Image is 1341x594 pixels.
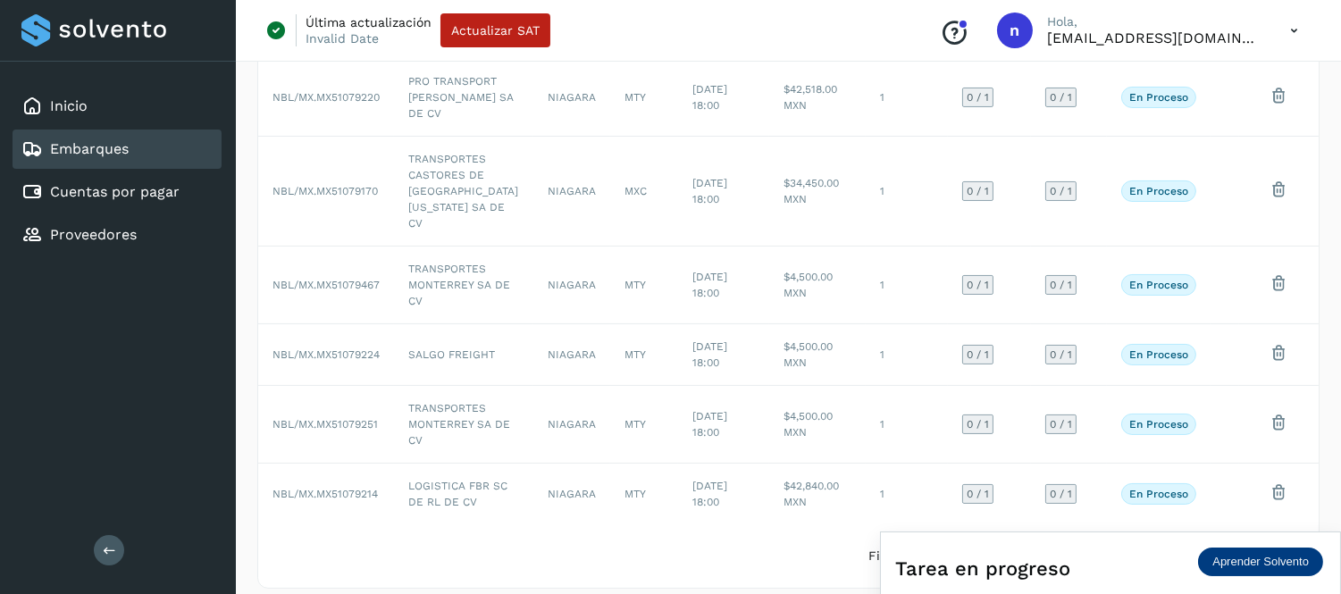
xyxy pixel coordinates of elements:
[394,59,533,137] td: PRO TRANSPORT [PERSON_NAME] SA DE CV
[868,547,985,565] span: Filtros por página :
[692,177,727,205] span: [DATE] 18:00
[533,324,610,386] td: NIAGARA
[533,59,610,137] td: NIAGARA
[866,59,948,137] td: 1
[895,547,1326,590] div: Tarea en progreso
[610,324,678,386] td: MTY
[394,137,533,247] td: TRANSPORTES CASTORES DE [GEOGRAPHIC_DATA][US_STATE] SA DE CV
[306,30,379,46] p: Invalid Date
[440,13,550,47] button: Actualizar SAT
[1050,280,1072,290] span: 0 / 1
[610,464,678,524] td: MTY
[13,172,222,212] div: Cuentas por pagar
[866,386,948,464] td: 1
[50,226,137,243] a: Proveedores
[769,324,866,386] td: $4,500.00 MXN
[13,130,222,169] div: Embarques
[769,59,866,137] td: $42,518.00 MXN
[610,247,678,324] td: MTY
[692,410,727,439] span: [DATE] 18:00
[692,271,727,299] span: [DATE] 18:00
[692,340,727,369] span: [DATE] 18:00
[306,14,432,30] p: Última actualización
[50,140,129,157] a: Embarques
[1212,555,1309,569] p: Aprender Solvento
[272,348,380,361] span: NBL/MX.MX51079224
[1198,548,1323,576] div: Aprender Solvento
[967,489,989,499] span: 0 / 1
[866,324,948,386] td: 1
[1050,489,1072,499] span: 0 / 1
[1129,185,1188,197] p: En proceso
[1129,348,1188,361] p: En proceso
[50,97,88,114] a: Inicio
[895,554,1070,583] span: Tarea en progreso
[1129,279,1188,291] p: En proceso
[394,247,533,324] td: TRANSPORTES MONTERREY SA DE CV
[13,87,222,126] div: Inicio
[692,480,727,508] span: [DATE] 18:00
[1129,418,1188,431] p: En proceso
[272,279,380,291] span: NBL/MX.MX51079467
[1047,29,1261,46] p: niagara+prod@solvento.mx
[1129,488,1188,500] p: En proceso
[394,464,533,524] td: LOGISTICA FBR SC DE RL DE CV
[394,386,533,464] td: TRANSPORTES MONTERREY SA DE CV
[451,24,540,37] span: Actualizar SAT
[610,386,678,464] td: MTY
[272,91,380,104] span: NBL/MX.MX51079220
[692,83,727,112] span: [DATE] 18:00
[769,464,866,524] td: $42,840.00 MXN
[967,186,989,197] span: 0 / 1
[1050,349,1072,360] span: 0 / 1
[50,183,180,200] a: Cuentas por pagar
[394,324,533,386] td: SALGO FREIGHT
[533,464,610,524] td: NIAGARA
[967,280,989,290] span: 0 / 1
[272,185,378,197] span: NBL/MX.MX51079170
[533,137,610,247] td: NIAGARA
[610,137,678,247] td: MXC
[1129,91,1188,104] p: En proceso
[967,92,989,103] span: 0 / 1
[272,418,378,431] span: NBL/MX.MX51079251
[1050,186,1072,197] span: 0 / 1
[610,59,678,137] td: MTY
[1047,14,1261,29] p: Hola,
[533,247,610,324] td: NIAGARA
[866,137,948,247] td: 1
[769,137,866,247] td: $34,450.00 MXN
[1050,92,1072,103] span: 0 / 1
[769,247,866,324] td: $4,500.00 MXN
[13,215,222,255] div: Proveedores
[866,464,948,524] td: 1
[272,488,378,500] span: NBL/MX.MX51079214
[967,419,989,430] span: 0 / 1
[866,247,948,324] td: 1
[1050,419,1072,430] span: 0 / 1
[967,349,989,360] span: 0 / 1
[533,386,610,464] td: NIAGARA
[769,386,866,464] td: $4,500.00 MXN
